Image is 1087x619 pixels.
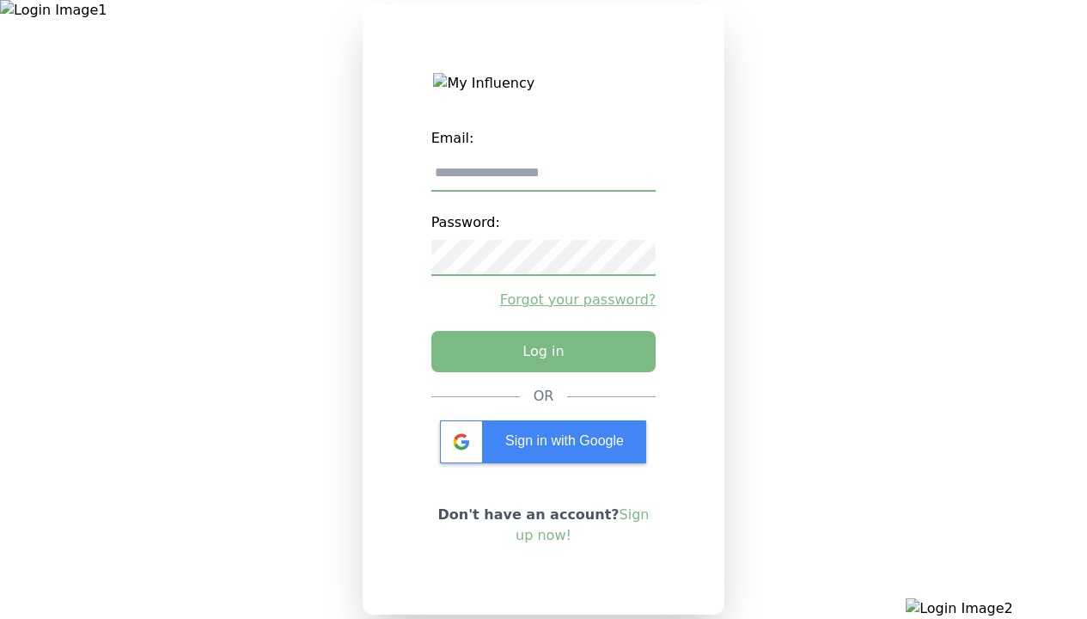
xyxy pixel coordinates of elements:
[431,290,656,310] a: Forgot your password?
[534,386,554,407] div: OR
[431,205,656,240] label: Password:
[431,505,656,546] p: Don't have an account?
[440,420,646,463] div: Sign in with Google
[433,73,653,94] img: My Influency
[906,598,1087,619] img: Login Image2
[505,433,624,448] span: Sign in with Google
[431,121,656,156] label: Email:
[431,331,656,372] button: Log in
